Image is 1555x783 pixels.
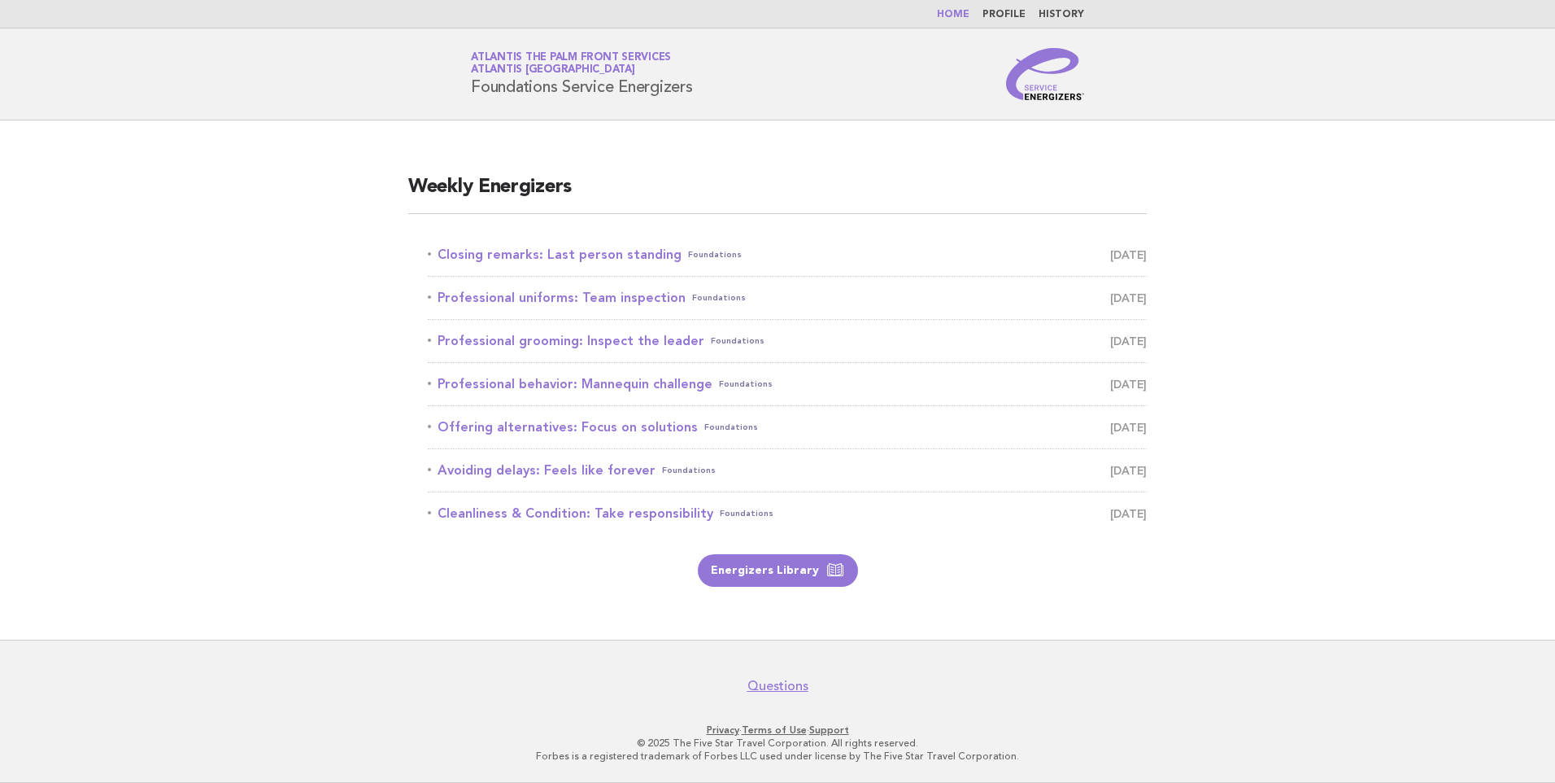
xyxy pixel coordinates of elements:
[809,724,849,736] a: Support
[698,554,858,587] a: Energizers Library
[280,750,1275,763] p: Forbes is a registered trademark of Forbes LLC used under license by The Five Star Travel Corpora...
[280,737,1275,750] p: © 2025 The Five Star Travel Corporation. All rights reserved.
[711,330,764,352] span: Foundations
[937,10,969,20] a: Home
[428,287,1147,309] a: Professional uniforms: Team inspectionFoundations [DATE]
[704,416,758,439] span: Foundations
[719,373,773,396] span: Foundations
[280,724,1275,737] p: · ·
[428,502,1147,525] a: Cleanliness & Condition: Take responsibilityFoundations [DATE]
[408,174,1147,214] h2: Weekly Energizers
[1110,330,1147,352] span: [DATE]
[982,10,1026,20] a: Profile
[1039,10,1084,20] a: History
[1110,459,1147,482] span: [DATE]
[688,243,742,266] span: Foundations
[1006,48,1084,100] img: Service Energizers
[662,459,716,482] span: Foundations
[1110,243,1147,266] span: [DATE]
[1110,287,1147,309] span: [DATE]
[428,459,1147,482] a: Avoiding delays: Feels like foreverFoundations [DATE]
[428,330,1147,352] a: Professional grooming: Inspect the leaderFoundations [DATE]
[720,502,773,525] span: Foundations
[692,287,746,309] span: Foundations
[471,65,635,76] span: Atlantis [GEOGRAPHIC_DATA]
[471,52,671,75] a: Atlantis The Palm Front ServicesAtlantis [GEOGRAPHIC_DATA]
[428,243,1147,266] a: Closing remarks: Last person standingFoundations [DATE]
[1110,416,1147,439] span: [DATE]
[428,373,1147,396] a: Professional behavior: Mannequin challengeFoundations [DATE]
[1110,502,1147,525] span: [DATE]
[471,53,693,95] h1: Foundations Service Energizers
[428,416,1147,439] a: Offering alternatives: Focus on solutionsFoundations [DATE]
[1110,373,1147,396] span: [DATE]
[707,724,739,736] a: Privacy
[747,678,808,694] a: Questions
[742,724,807,736] a: Terms of Use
